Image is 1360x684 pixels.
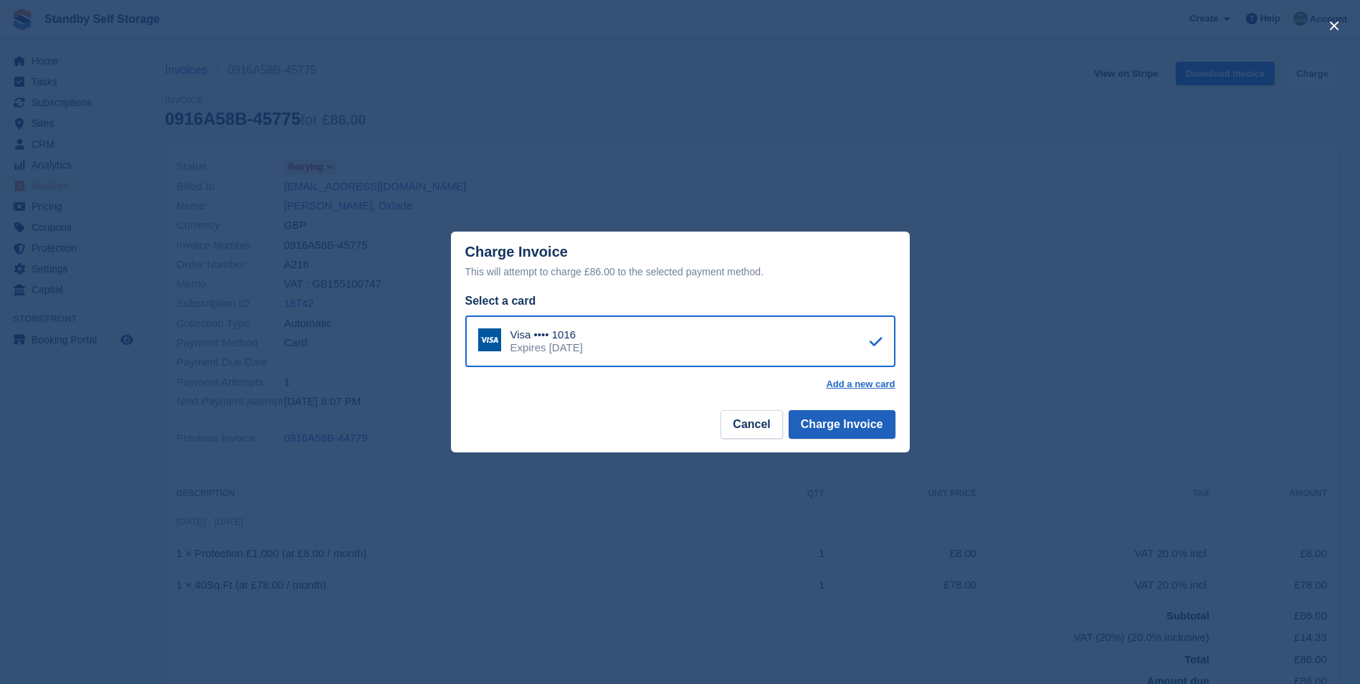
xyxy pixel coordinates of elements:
div: Select a card [465,293,895,310]
button: Cancel [721,410,782,439]
a: Add a new card [826,379,895,390]
button: close [1323,14,1346,37]
button: Charge Invoice [789,410,895,439]
div: Expires [DATE] [510,341,583,354]
div: Charge Invoice [465,244,895,280]
img: Visa Logo [478,328,501,351]
div: This will attempt to charge £86.00 to the selected payment method. [465,263,895,280]
div: Visa •••• 1016 [510,328,583,341]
